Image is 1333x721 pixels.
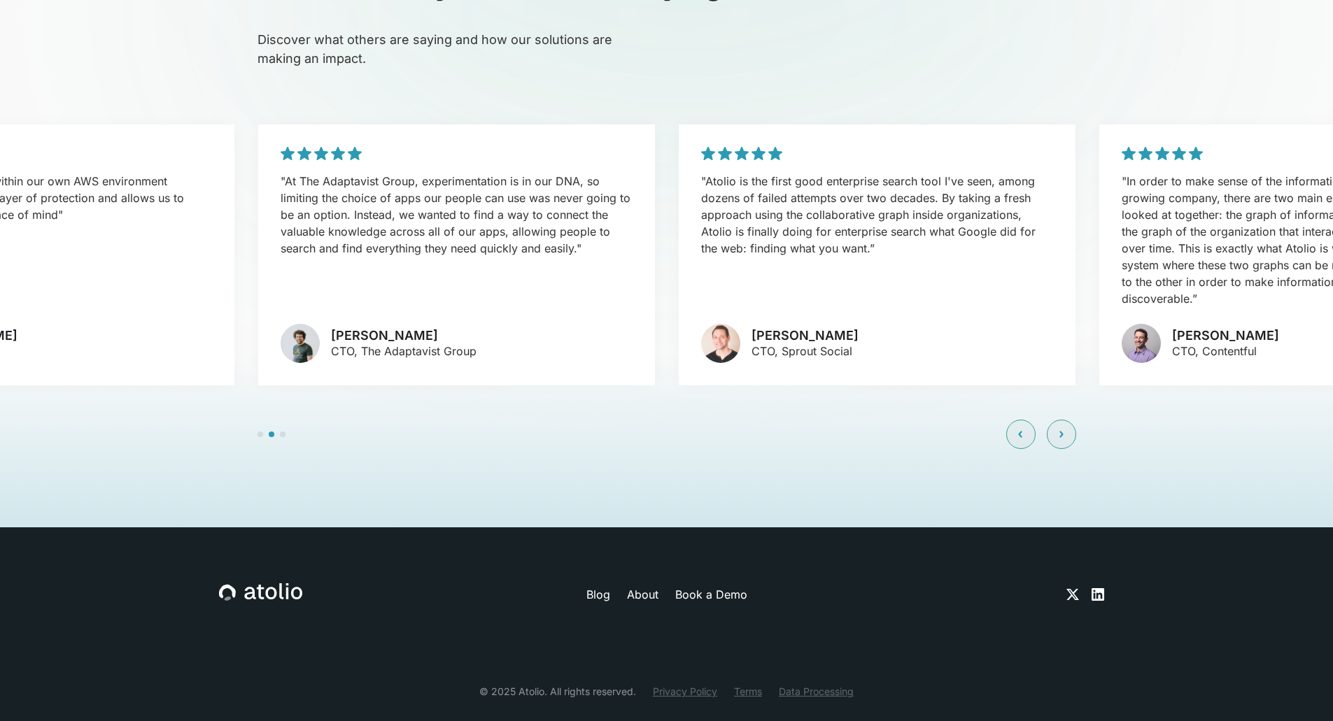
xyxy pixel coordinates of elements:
[752,343,859,359] p: CTO, Sprout Social
[1263,654,1333,721] iframe: Chat Widget
[258,30,632,68] p: Discover what others are saying and how our solutions are making an impact.
[1172,328,1279,343] h3: [PERSON_NAME]
[627,586,658,603] a: About
[779,684,854,699] a: Data Processing
[675,586,747,603] a: Book a Demo
[281,173,633,257] p: "At The Adaptavist Group, experimentation is in our DNA, so limiting the choice of apps our peopl...
[1122,324,1161,363] img: avatar
[752,328,859,343] h3: [PERSON_NAME]
[653,684,717,699] a: Privacy Policy
[734,684,762,699] a: Terms
[586,586,610,603] a: Blog
[479,684,636,699] div: © 2025 Atolio. All rights reserved.
[331,343,477,359] p: CTO, The Adaptavist Group
[281,324,320,363] img: avatar
[701,173,1053,257] p: "Atolio is the first good enterprise search tool I've seen, among dozens of failed attempts over ...
[701,324,740,363] img: avatar
[331,328,477,343] h3: [PERSON_NAME]
[1172,343,1279,359] p: CTO, Contentful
